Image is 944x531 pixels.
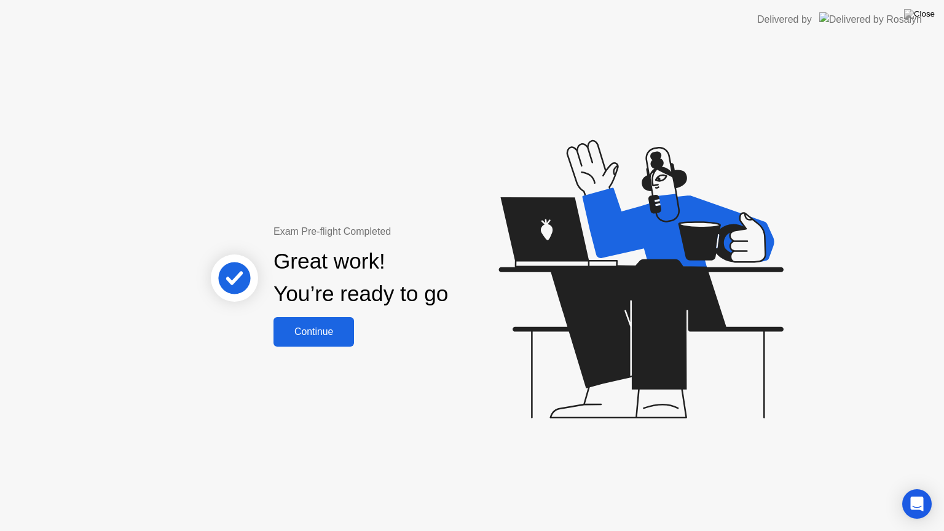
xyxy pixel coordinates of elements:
[273,317,354,347] button: Continue
[757,12,812,27] div: Delivered by
[273,245,448,310] div: Great work! You’re ready to go
[277,326,350,337] div: Continue
[273,224,527,239] div: Exam Pre-flight Completed
[819,12,922,26] img: Delivered by Rosalyn
[902,489,932,519] div: Open Intercom Messenger
[904,9,935,19] img: Close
